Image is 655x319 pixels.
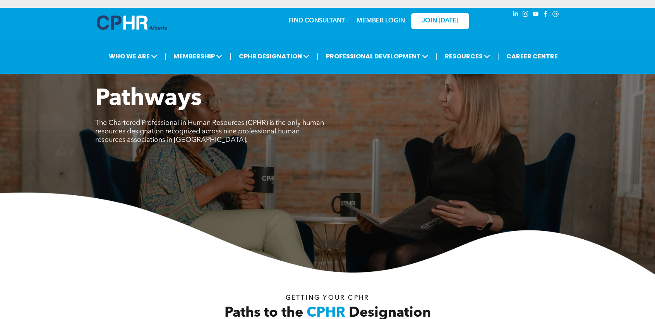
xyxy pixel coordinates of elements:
span: CPHR DESIGNATION [237,49,312,63]
a: FIND CONSULTANT [288,18,345,24]
span: Getting your Cphr [286,295,369,301]
a: MEMBER LOGIN [357,18,405,24]
a: instagram [521,10,530,20]
a: youtube [531,10,540,20]
li: | [317,48,319,64]
span: JOIN [DATE] [422,17,458,25]
li: | [436,48,437,64]
a: linkedin [511,10,520,20]
span: The Chartered Professional in Human Resources (CPHR) is the only human resources designation reco... [95,119,324,143]
a: CAREER CENTRE [504,49,560,63]
span: RESOURCES [442,49,492,63]
span: PROFESSIONAL DEVELOPMENT [324,49,430,63]
li: | [165,48,166,64]
span: MEMBERSHIP [171,49,225,63]
li: | [230,48,231,64]
span: Pathways [95,87,202,111]
a: JOIN [DATE] [411,13,469,29]
img: A blue and white logo for cp alberta [97,15,167,30]
span: WHO WE ARE [106,49,159,63]
a: facebook [541,10,550,20]
li: | [497,48,499,64]
a: Social network [551,10,560,20]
